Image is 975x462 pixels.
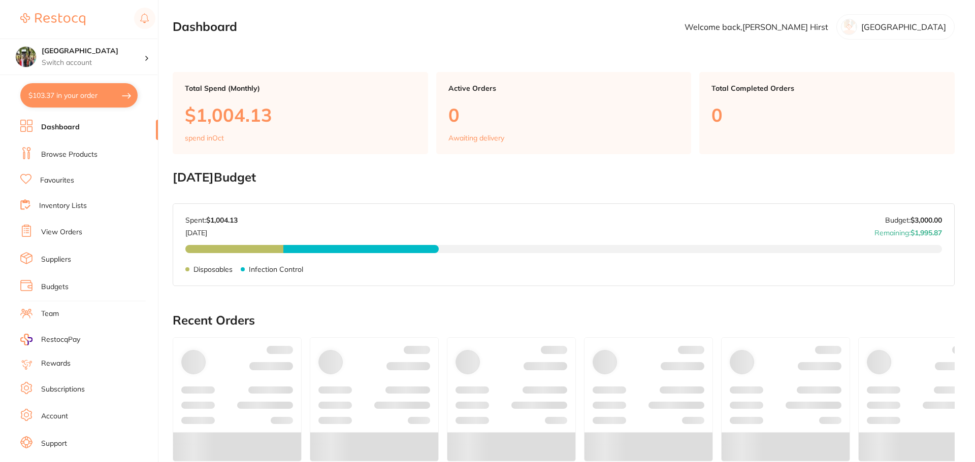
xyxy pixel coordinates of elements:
[861,22,946,31] p: [GEOGRAPHIC_DATA]
[173,313,955,328] h2: Recent Orders
[185,225,238,237] p: [DATE]
[193,265,233,273] p: Disposables
[436,72,692,154] a: Active Orders0Awaiting delivery
[173,170,955,185] h2: [DATE] Budget
[41,335,80,345] span: RestocqPay
[185,104,416,125] p: $1,004.13
[42,46,144,56] h4: Wanneroo Dental Centre
[41,309,59,319] a: Team
[885,216,942,224] p: Budget:
[16,47,36,67] img: Wanneroo Dental Centre
[685,22,828,31] p: Welcome back, [PERSON_NAME] Hirst
[206,216,238,225] strong: $1,004.13
[448,104,679,125] p: 0
[911,228,942,237] strong: $1,995.87
[20,334,32,345] img: RestocqPay
[40,175,74,186] a: Favourites
[185,216,238,224] p: Spent:
[20,8,85,31] a: Restocq Logo
[41,411,68,421] a: Account
[711,84,942,92] p: Total Completed Orders
[173,20,237,34] h2: Dashboard
[20,334,80,345] a: RestocqPay
[911,216,942,225] strong: $3,000.00
[711,104,942,125] p: 0
[448,84,679,92] p: Active Orders
[448,134,504,142] p: Awaiting delivery
[185,134,224,142] p: spend in Oct
[39,201,87,211] a: Inventory Lists
[249,265,303,273] p: Infection Control
[41,227,82,237] a: View Orders
[41,439,67,449] a: Support
[41,359,71,369] a: Rewards
[20,13,85,25] img: Restocq Logo
[41,282,69,292] a: Budgets
[874,225,942,237] p: Remaining:
[41,122,80,132] a: Dashboard
[41,384,85,395] a: Subscriptions
[185,84,416,92] p: Total Spend (Monthly)
[20,83,138,108] button: $103.37 in your order
[42,58,144,68] p: Switch account
[699,72,955,154] a: Total Completed Orders0
[41,255,71,265] a: Suppliers
[41,150,97,160] a: Browse Products
[173,72,428,154] a: Total Spend (Monthly)$1,004.13spend inOct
